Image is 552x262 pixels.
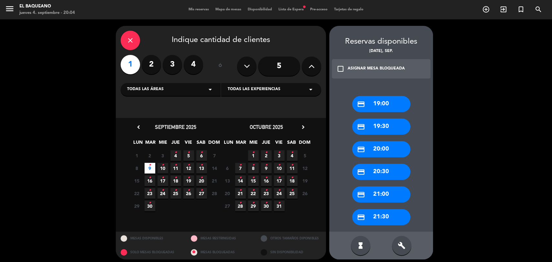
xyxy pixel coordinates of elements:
i: menu [5,4,15,14]
span: 23 [145,188,155,199]
span: 9 [261,163,272,173]
i: credit_card [357,191,365,199]
span: Todas las áreas [127,86,164,93]
i: • [265,185,267,195]
i: • [162,173,164,183]
i: • [239,185,242,195]
i: • [175,185,177,195]
i: • [278,147,280,158]
span: 21 [235,188,246,199]
span: Todas las experiencias [228,86,280,93]
span: 2 [261,150,272,161]
i: • [239,198,242,208]
i: • [265,147,267,158]
span: 23 [261,188,272,199]
i: credit_card [357,168,365,176]
i: build [398,242,406,249]
span: 6 [196,150,207,161]
span: 18 [287,175,298,186]
span: Tarjetas de regalo [331,8,367,11]
i: • [239,173,242,183]
i: • [252,147,254,158]
span: 20 [196,175,207,186]
span: MIE [158,139,168,149]
i: close [126,37,134,44]
span: 8 [132,163,142,173]
i: add_circle_outline [482,5,490,13]
span: Mapa de mesas [212,8,244,11]
i: • [291,173,293,183]
span: JUE [170,139,181,149]
span: 7 [209,150,220,161]
span: 27 [196,188,207,199]
div: MESAS BLOQUEADAS [186,246,256,259]
i: • [278,160,280,170]
span: 29 [248,201,259,211]
span: 25 [170,188,181,199]
span: 3 [157,150,168,161]
i: • [188,185,190,195]
span: 22 [248,188,259,199]
span: 10 [274,163,285,173]
i: • [252,198,254,208]
i: • [175,147,177,158]
i: • [188,147,190,158]
i: • [200,147,203,158]
div: OTROS TAMAÑOS DIPONIBLES [256,232,326,246]
i: • [188,173,190,183]
span: 13 [196,163,207,173]
span: VIE [274,139,284,149]
div: MESAS RESTRINGIDAS [186,232,256,246]
span: 13 [222,175,233,186]
span: 19 [183,175,194,186]
span: DOM [208,139,219,149]
i: • [278,173,280,183]
span: 14 [235,175,246,186]
label: 4 [184,55,203,74]
i: • [175,160,177,170]
div: 20:30 [352,164,410,180]
i: • [291,147,293,158]
span: 28 [235,201,246,211]
span: 6 [222,163,233,173]
span: 22 [132,188,142,199]
i: credit_card [357,123,365,131]
i: • [200,185,203,195]
i: credit_card [357,145,365,153]
span: Pre-acceso [307,8,331,11]
span: SAB [286,139,297,149]
i: turned_in_not [517,5,525,13]
span: JUE [261,139,272,149]
span: LUN [133,139,143,149]
span: 15 [132,175,142,186]
div: 21:30 [352,209,410,225]
span: VIE [183,139,194,149]
div: ó [210,55,231,78]
button: menu [5,4,15,16]
i: • [265,173,267,183]
span: 12 [300,163,310,173]
span: 26 [300,188,310,199]
i: • [239,160,242,170]
div: Reservas disponibles [329,36,433,48]
i: • [291,185,293,195]
span: 21 [209,175,220,186]
i: • [265,160,267,170]
label: 3 [163,55,182,74]
span: 30 [261,201,272,211]
i: • [188,160,190,170]
span: fiber_manual_record [302,5,306,9]
span: MAR [236,139,246,149]
span: 31 [274,201,285,211]
i: • [278,185,280,195]
span: 30 [145,201,155,211]
label: 2 [142,55,161,74]
i: hourglass_full [357,242,364,249]
span: 25 [287,188,298,199]
i: chevron_left [135,124,142,131]
i: arrow_drop_down [206,86,214,93]
i: • [291,160,293,170]
span: DOM [299,139,309,149]
div: Indique cantidad de clientes [121,31,321,50]
span: 19 [300,175,310,186]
